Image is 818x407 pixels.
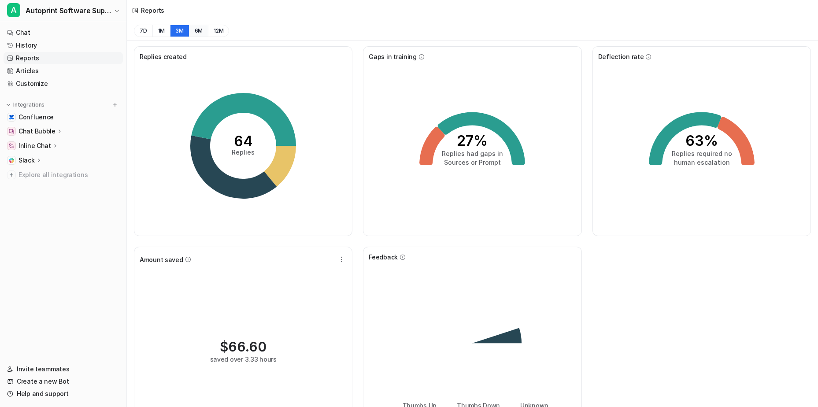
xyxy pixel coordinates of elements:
button: 12M [208,25,229,37]
tspan: Sources or Prompt [444,159,501,166]
tspan: Replies required no [671,150,732,157]
tspan: 63% [685,132,718,149]
a: Chat [4,26,123,39]
button: 3M [170,25,189,37]
span: Gaps in training [369,52,417,61]
div: Reports [141,6,164,15]
tspan: 27% [457,132,488,149]
p: Integrations [13,101,44,108]
tspan: human escalation [674,159,729,166]
img: menu_add.svg [112,102,118,108]
span: Amount saved [140,255,183,264]
tspan: 64 [234,133,253,150]
a: Articles [4,65,123,77]
span: Deflection rate [598,52,644,61]
span: Feedback [369,252,398,262]
span: 66.60 [228,339,266,355]
img: Chat Bubble [9,129,14,134]
span: Confluence [19,113,54,122]
div: saved over 3.33 hours [210,355,277,364]
img: Confluence [9,115,14,120]
a: Reports [4,52,123,64]
button: 6M [189,25,208,37]
img: Slack [9,158,14,163]
span: Explore all integrations [19,168,119,182]
tspan: Replies [232,148,255,156]
p: Slack [19,156,35,165]
p: Inline Chat [19,141,51,150]
a: ConfluenceConfluence [4,111,123,123]
tspan: Replies had gaps in [442,150,503,157]
div: $ [220,339,266,355]
button: 1M [152,25,170,37]
span: Autoprint Software Support [26,4,112,17]
button: 7D [134,25,152,37]
a: History [4,39,123,52]
img: Inline Chat [9,143,14,148]
img: explore all integrations [7,170,16,179]
a: Invite teammates [4,363,123,375]
p: Chat Bubble [19,127,56,136]
a: Help and support [4,388,123,400]
a: Create a new Bot [4,375,123,388]
button: Integrations [4,100,47,109]
span: Replies created [140,52,187,61]
a: Explore all integrations [4,169,123,181]
img: expand menu [5,102,11,108]
a: Customize [4,78,123,90]
span: A [7,3,20,17]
